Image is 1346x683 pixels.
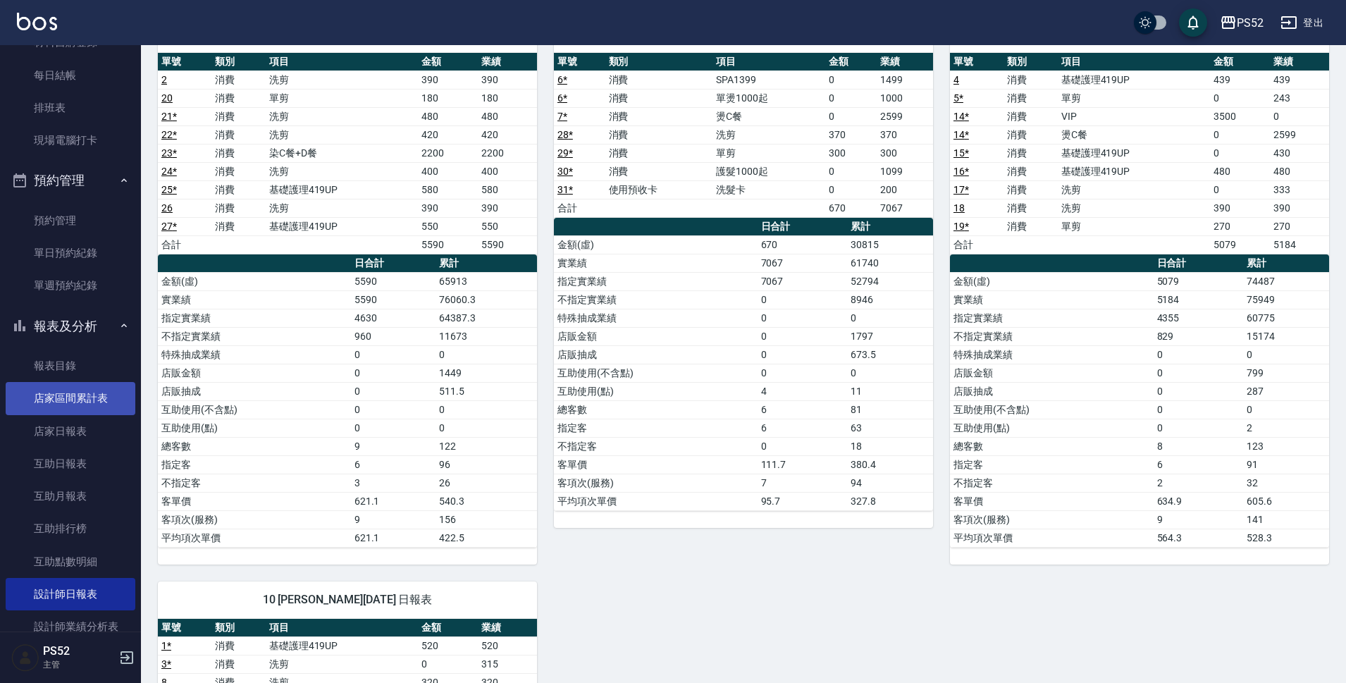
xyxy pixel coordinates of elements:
[158,327,351,345] td: 不指定實業績
[6,59,135,92] a: 每日結帳
[436,364,537,382] td: 1449
[1004,125,1057,144] td: 消費
[825,144,877,162] td: 300
[158,290,351,309] td: 實業績
[1243,382,1329,400] td: 287
[712,144,825,162] td: 單剪
[554,254,758,272] td: 實業績
[554,199,605,217] td: 合計
[554,492,758,510] td: 平均項次單價
[877,199,933,217] td: 7067
[6,512,135,545] a: 互助排行榜
[554,474,758,492] td: 客項次(服務)
[211,180,265,199] td: 消費
[847,364,933,382] td: 0
[418,89,477,107] td: 180
[1270,199,1329,217] td: 390
[554,345,758,364] td: 店販抽成
[847,345,933,364] td: 673.5
[418,53,477,71] th: 金額
[158,309,351,327] td: 指定實業績
[847,400,933,419] td: 81
[211,217,265,235] td: 消費
[436,254,537,273] th: 累計
[712,53,825,71] th: 項目
[1243,254,1329,273] th: 累計
[1058,144,1211,162] td: 基礎護理419UP
[158,53,211,71] th: 單號
[351,364,436,382] td: 0
[1210,144,1269,162] td: 0
[950,510,1154,529] td: 客項次(服務)
[847,272,933,290] td: 52794
[825,162,877,180] td: 0
[478,125,537,144] td: 420
[1058,125,1211,144] td: 燙C餐
[950,455,1154,474] td: 指定客
[554,382,758,400] td: 互助使用(點)
[950,327,1154,345] td: 不指定實業績
[158,510,351,529] td: 客項次(服務)
[158,53,537,254] table: a dense table
[712,162,825,180] td: 護髮1000起
[418,217,477,235] td: 550
[1243,510,1329,529] td: 141
[1154,400,1243,419] td: 0
[758,309,847,327] td: 0
[847,235,933,254] td: 30815
[877,162,933,180] td: 1099
[266,53,419,71] th: 項目
[1275,10,1329,36] button: 登出
[1058,107,1211,125] td: VIP
[436,272,537,290] td: 65913
[758,235,847,254] td: 670
[1004,199,1057,217] td: 消費
[877,53,933,71] th: 業績
[554,290,758,309] td: 不指定實業績
[1210,180,1269,199] td: 0
[950,345,1154,364] td: 特殊抽成業績
[758,492,847,510] td: 95.7
[877,125,933,144] td: 370
[758,327,847,345] td: 0
[436,400,537,419] td: 0
[1154,437,1243,455] td: 8
[158,254,537,548] table: a dense table
[351,437,436,455] td: 9
[1058,199,1211,217] td: 洗剪
[43,644,115,658] h5: PS52
[6,269,135,302] a: 單週預約紀錄
[436,492,537,510] td: 540.3
[758,218,847,236] th: 日合計
[1058,217,1211,235] td: 單剪
[1058,180,1211,199] td: 洗剪
[351,272,436,290] td: 5590
[847,419,933,437] td: 63
[758,419,847,437] td: 6
[436,419,537,437] td: 0
[847,309,933,327] td: 0
[825,199,877,217] td: 670
[1243,327,1329,345] td: 15174
[605,53,713,71] th: 類別
[877,70,933,89] td: 1499
[436,345,537,364] td: 0
[1270,53,1329,71] th: 業績
[847,455,933,474] td: 380.4
[950,364,1154,382] td: 店販金額
[1058,89,1211,107] td: 單剪
[266,89,419,107] td: 單剪
[211,144,265,162] td: 消費
[478,217,537,235] td: 550
[418,162,477,180] td: 400
[1270,70,1329,89] td: 439
[605,125,713,144] td: 消費
[1004,53,1057,71] th: 類別
[950,235,1004,254] td: 合計
[266,144,419,162] td: 染C餐+D餐
[158,492,351,510] td: 客單價
[266,107,419,125] td: 洗剪
[1243,364,1329,382] td: 799
[351,510,436,529] td: 9
[877,107,933,125] td: 2599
